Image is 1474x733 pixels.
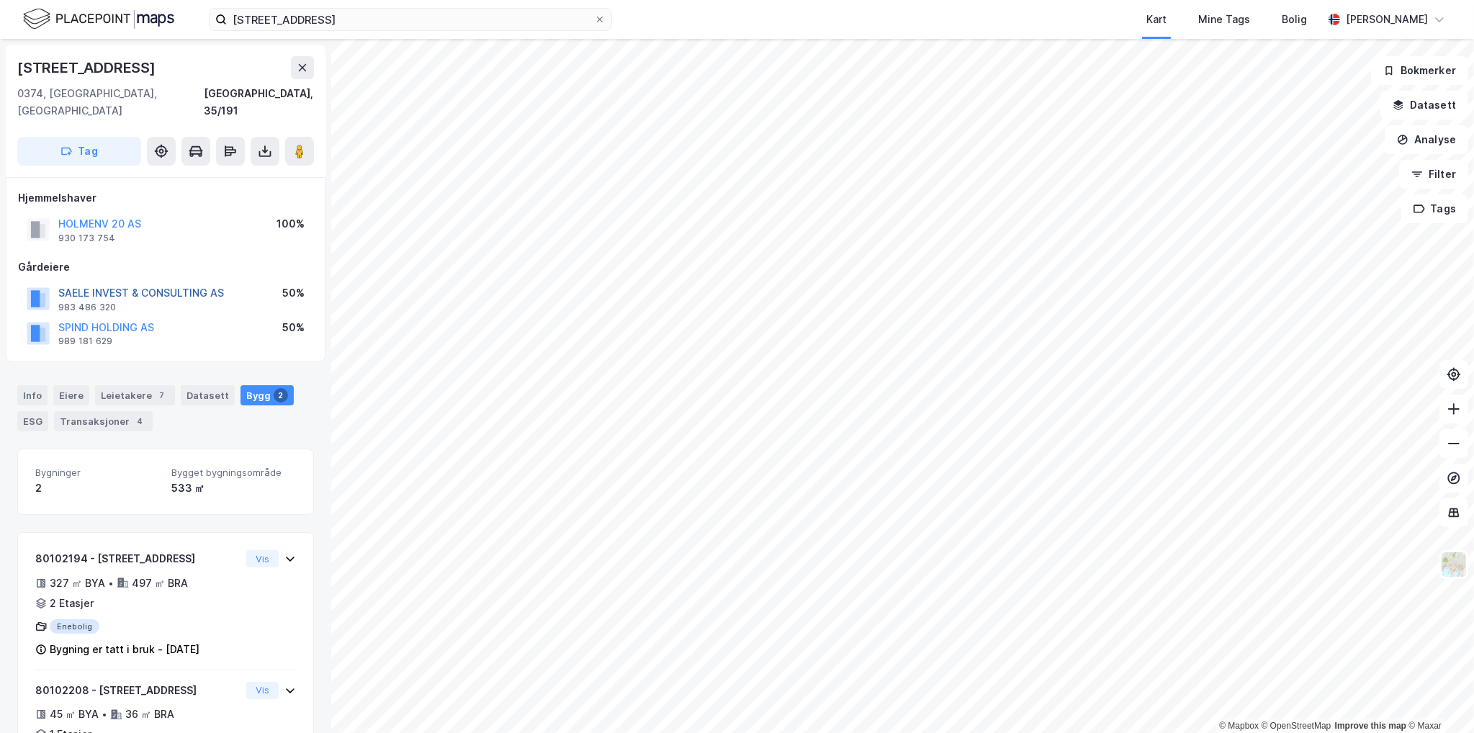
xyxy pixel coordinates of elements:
button: Bokmerker [1371,56,1468,85]
div: Gårdeiere [18,258,313,276]
div: 50% [282,284,305,302]
div: 983 486 320 [58,302,116,313]
button: Datasett [1380,91,1468,120]
div: 930 173 754 [58,233,115,244]
div: [GEOGRAPHIC_DATA], 35/191 [204,85,314,120]
div: 989 181 629 [58,336,112,347]
div: 80102194 - [STREET_ADDRESS] [35,550,241,567]
a: OpenStreetMap [1262,721,1331,731]
div: Bolig [1282,11,1307,28]
div: • [102,709,107,720]
div: 533 ㎡ [171,480,296,497]
div: Datasett [181,385,235,405]
div: Eiere [53,385,89,405]
div: 7 [155,388,169,403]
div: [STREET_ADDRESS] [17,56,158,79]
div: 497 ㎡ BRA [132,575,188,592]
div: ESG [17,411,48,431]
div: 36 ㎡ BRA [125,706,174,723]
div: 2 [35,480,160,497]
img: Z [1440,551,1468,578]
div: 50% [282,319,305,336]
div: 0374, [GEOGRAPHIC_DATA], [GEOGRAPHIC_DATA] [17,85,204,120]
div: Kart [1146,11,1167,28]
button: Vis [246,682,279,699]
div: 100% [277,215,305,233]
div: 80102208 - [STREET_ADDRESS] [35,682,241,699]
input: Søk på adresse, matrikkel, gårdeiere, leietakere eller personer [227,9,594,30]
div: 327 ㎡ BYA [50,575,105,592]
a: Mapbox [1219,721,1259,731]
div: • [108,577,114,589]
iframe: Chat Widget [1402,664,1474,733]
div: 4 [132,414,147,428]
div: 45 ㎡ BYA [50,706,99,723]
span: Bygget bygningsområde [171,467,296,479]
div: Bygning er tatt i bruk - [DATE] [50,641,199,658]
a: Improve this map [1335,721,1406,731]
div: Hjemmelshaver [18,189,313,207]
button: Tag [17,137,141,166]
div: [PERSON_NAME] [1346,11,1428,28]
button: Tags [1401,194,1468,223]
div: Mine Tags [1198,11,1250,28]
div: Leietakere [95,385,175,405]
span: Bygninger [35,467,160,479]
div: Bygg [241,385,294,405]
div: 2 Etasjer [50,595,94,612]
button: Vis [246,550,279,567]
div: Info [17,385,48,405]
img: logo.f888ab2527a4732fd821a326f86c7f29.svg [23,6,174,32]
button: Analyse [1385,125,1468,154]
div: 2 [274,388,288,403]
div: Transaksjoner [54,411,153,431]
button: Filter [1399,160,1468,189]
